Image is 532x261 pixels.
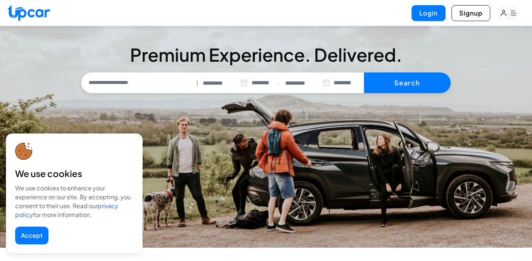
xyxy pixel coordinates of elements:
[412,5,446,21] button: Login
[15,227,48,244] button: Accept
[81,46,451,64] h3: Premium Experience. Delivered.
[15,184,133,219] div: We use cookies to enhance your experience on our site. By accepting, you consent to their use. Re...
[7,5,50,21] img: Upcar Logo
[276,79,281,87] span: —
[197,79,198,87] span: |
[451,5,490,21] button: Signup
[15,143,33,160] img: cookie-icon.svg
[15,167,133,179] div: We use cookies
[364,72,451,93] button: Search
